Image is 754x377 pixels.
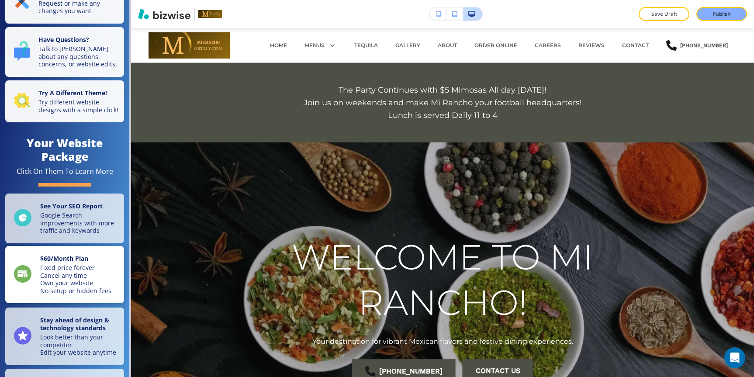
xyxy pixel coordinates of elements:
p: Lunch is served Daily 11 to 4 [304,109,582,122]
img: Mi Rancho [149,32,236,59]
p: TEQUILA [354,42,378,49]
img: Bizwise Logo [138,9,190,19]
a: $60/Month PlanFixed price foreverCancel any timeOwn your websiteNo setup or hidden fees [5,246,124,304]
h4: Your Website Package [5,136,124,163]
p: GALLERY [395,42,420,49]
p: Fixed price forever Cancel any time Own your website No setup or hidden fees [40,264,111,294]
div: Click On Them To Learn More [17,167,113,176]
a: Stay ahead of design & technology standardsLook better than your competitorEdit your website anytime [5,308,124,365]
strong: See Your SEO Report [40,202,103,210]
button: Save Draft [639,7,689,21]
div: Open Intercom Messenger [724,347,745,368]
p: Your destination for vibrant Mexican flavors and festive dining experiences. [312,336,573,347]
p: Try different website designs with a simple click! [38,98,119,114]
button: Have Questions?Talk to [PERSON_NAME] about any questions, concerns, or website edits. [5,27,124,77]
img: Your Logo [198,10,222,17]
a: [PHONE_NUMBER] [666,32,728,59]
p: WELCOME TO MI RANCHO! [254,235,631,325]
p: Google Search improvements with more traffic and keywords [40,211,119,235]
p: Join us on weekends and make Mi Rancho your football headquarters! [304,97,582,109]
button: Publish [696,7,747,21]
a: See Your SEO ReportGoogle Search improvements with more traffic and keywords [5,194,124,243]
p: REVIEWS [578,42,605,49]
strong: Have Questions? [38,35,89,44]
strong: Try A Different Theme! [38,89,107,97]
p: HOME [270,42,287,49]
button: Try A Different Theme!Try different website designs with a simple click! [5,80,124,123]
p: MENUS [304,42,325,49]
p: Save Draft [650,10,678,18]
p: Look better than your competitor Edit your website anytime [40,333,119,356]
a: ORDER ONLINE [474,42,517,49]
p: CONTACT [622,42,649,49]
p: CAREERS [535,42,561,49]
p: The Party Continues with $5 Mimosas All day [DATE]! [304,84,582,97]
strong: $ 60 /Month Plan [40,254,88,263]
strong: Stay ahead of design & technology standards [40,316,109,332]
p: ABOUT [438,42,457,49]
p: Publish [712,10,731,18]
p: Talk to [PERSON_NAME] about any questions, concerns, or website edits. [38,45,119,68]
